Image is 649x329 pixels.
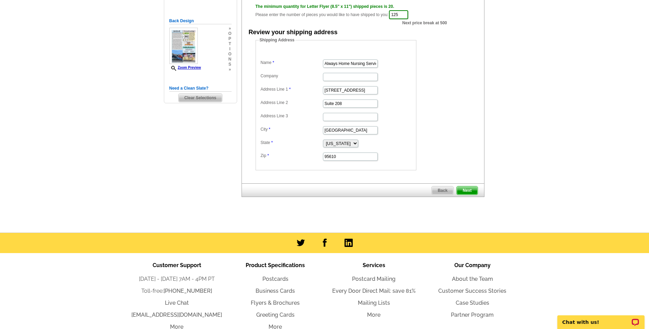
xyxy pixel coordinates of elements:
h5: Back Design [169,18,232,24]
a: Postcard Mailing [352,276,395,282]
span: Services [363,262,385,268]
label: City [261,126,322,132]
a: Mailing Lists [358,300,390,306]
a: Customer Success Stories [438,288,506,294]
span: t [228,41,231,47]
li: Toll-free: [128,287,226,295]
a: Partner Program [451,312,494,318]
div: The minimum quantity for Letter Flyer (8.5" x 11") shipped pieces is 20. [256,3,470,10]
span: i [228,47,231,52]
a: Flyers & Brochures [251,300,300,306]
label: Zip [261,153,322,159]
img: small-thumb.jpg [169,28,198,64]
a: Back [431,186,454,195]
span: Product Specifications [246,262,305,268]
span: Customer Support [153,262,201,268]
label: Name [261,60,322,66]
span: Next price break at 500 [402,20,447,26]
a: [PHONE_NUMBER] [164,288,212,294]
span: n [228,57,231,62]
span: o [228,31,231,36]
iframe: LiveChat chat widget [553,307,649,329]
a: More [367,312,380,318]
legend: Shipping Address [259,37,295,43]
span: Next [457,186,477,195]
span: Back [432,186,453,195]
div: Review your shipping address [249,28,338,37]
a: Every Door Direct Mail: save 81% [332,288,416,294]
h5: Need a Clean Slate? [169,85,232,92]
label: State [261,140,322,146]
label: Address Line 1 [261,86,322,92]
span: p [228,36,231,41]
span: o [228,52,231,57]
a: Greeting Cards [256,312,295,318]
a: Postcards [262,276,288,282]
a: About the Team [452,276,493,282]
label: Address Line 3 [261,113,322,119]
li: [DATE] - [DATE] 7AM - 4PM PT [128,275,226,283]
span: Clear Selections [179,94,222,102]
label: Address Line 2 [261,100,322,106]
label: Company [261,73,322,79]
a: [EMAIL_ADDRESS][DOMAIN_NAME] [131,312,222,318]
a: Live Chat [165,300,189,306]
span: » [228,26,231,31]
a: Business Cards [256,288,295,294]
span: s [228,62,231,67]
span: Our Company [454,262,491,268]
a: Zoom Preview [169,66,201,69]
a: Case Studies [456,300,489,306]
span: » [228,67,231,72]
div: Please enter the number of pieces you would like to have shipped to you: [256,3,470,20]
